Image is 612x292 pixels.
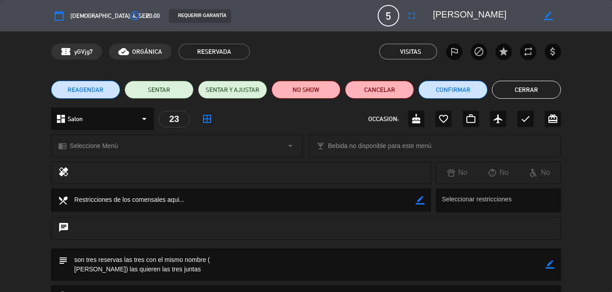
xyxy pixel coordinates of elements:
span: 5 [378,5,399,26]
i: block [474,46,484,57]
i: border_all [202,113,212,124]
span: RESERVADA [178,44,250,60]
i: chat [58,222,69,235]
i: local_bar [316,142,325,150]
span: Seleccione Menú [70,141,118,151]
span: yGVjg7 [74,47,93,57]
div: No [436,167,478,179]
i: calendar_today [54,10,65,21]
div: 23 [159,111,190,127]
i: outlined_flag [449,46,460,57]
span: REAGENDAR [68,85,103,95]
button: NO SHOW [272,81,340,99]
i: work_outline [465,113,476,124]
i: border_color [546,260,554,269]
span: Salon [68,114,83,124]
i: star [498,46,509,57]
button: calendar_today [51,8,67,24]
i: dashboard [56,113,66,124]
i: subject [58,255,68,265]
span: confirmation_number [60,46,71,57]
i: repeat [523,46,534,57]
i: arrow_drop_down [139,113,150,124]
em: Visitas [400,47,421,57]
button: SENTAR [125,81,194,99]
span: Bebida no disponible para este menú [328,141,431,151]
button: REAGENDAR [51,81,120,99]
i: check [520,113,531,124]
button: fullscreen [404,8,420,24]
i: favorite_border [438,113,449,124]
div: No [519,167,560,179]
span: OCCASION: [368,114,399,124]
i: healing [58,166,69,179]
i: cake [411,113,422,124]
i: attach_money [547,46,558,57]
button: access_time [127,8,143,24]
i: airplanemode_active [493,113,504,124]
i: card_giftcard [547,113,558,124]
i: access_time [129,10,140,21]
i: chrome_reader_mode [58,142,67,150]
button: SENTAR Y AJUSTAR [198,81,267,99]
span: [DEMOGRAPHIC_DATA]. 4, sep. [70,11,150,21]
div: No [478,167,519,179]
span: 20:00 [146,11,160,21]
span: ORGÁNICA [132,47,162,57]
button: Confirmar [418,81,487,99]
div: REQUERIR GARANTÍA [169,9,231,23]
i: border_color [544,12,552,20]
i: local_dining [58,195,68,205]
button: Cerrar [492,81,561,99]
button: Cancelar [345,81,414,99]
i: arrow_drop_down [285,140,296,151]
i: cloud_done [118,46,129,57]
i: border_color [416,196,424,205]
i: fullscreen [406,10,417,21]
